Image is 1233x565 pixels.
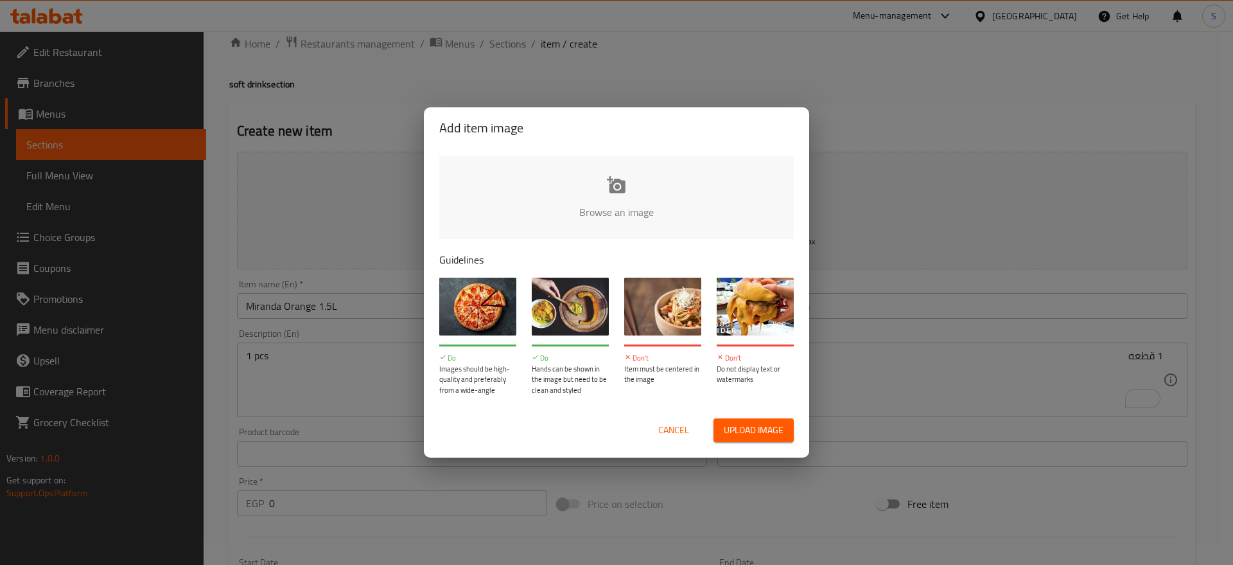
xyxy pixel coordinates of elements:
[439,353,516,364] p: Do
[439,364,516,396] p: Images should be high-quality and preferably from a wide-angle
[658,422,689,438] span: Cancel
[653,418,694,442] button: Cancel
[717,353,794,364] p: Don't
[724,422,783,438] span: Upload image
[717,364,794,385] p: Do not display text or watermarks
[532,353,609,364] p: Do
[439,252,794,267] p: Guidelines
[717,278,794,336] img: guide-img-4@3x.jpg
[439,118,794,138] h2: Add item image
[624,353,701,364] p: Don't
[713,418,794,442] button: Upload image
[624,364,701,385] p: Item must be centered in the image
[532,278,609,336] img: guide-img-2@3x.jpg
[532,364,609,396] p: Hands can be shown in the image but need to be clean and styled
[624,278,701,336] img: guide-img-3@3x.jpg
[439,278,516,336] img: guide-img-1@3x.jpg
